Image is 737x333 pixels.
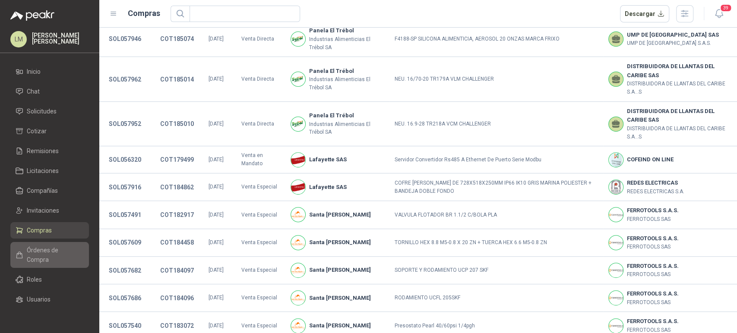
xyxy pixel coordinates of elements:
[209,239,224,245] span: [DATE]
[236,284,285,312] td: Venta Especial
[27,275,42,284] span: Roles
[609,291,623,305] img: Company Logo
[389,284,603,312] td: RODAMIENTO UCFL 205SKF
[27,206,59,215] span: Invitaciones
[209,184,224,190] span: [DATE]
[156,290,198,306] button: COT184096
[104,235,146,250] button: SOL057609
[389,102,603,147] td: NEU. 16.9-28 TR218A VCM CHALLENGER
[236,229,285,257] td: Venta Especial
[10,163,89,179] a: Licitaciones
[27,245,81,264] span: Órdenes de Compra
[10,271,89,288] a: Roles
[291,263,305,277] img: Company Logo
[156,235,198,250] button: COT184458
[627,234,679,243] b: FERROTOOLS S.A.S.
[609,319,623,333] img: Company Logo
[209,212,224,218] span: [DATE]
[309,183,347,192] b: Lafayette SAS
[236,57,285,102] td: Venta Directa
[236,102,285,147] td: Venta Directa
[10,311,89,327] a: Categorías
[627,31,719,39] b: UMP DE [GEOGRAPHIC_DATA] SAS
[291,32,305,46] img: Company Logo
[389,21,603,57] td: F4188-SP SILICONA ALIMENTICIA, AEROSOL 20 ONZAS MARCA FRIXO
[627,289,679,298] b: FERROTOOLS S.A.S.
[291,153,305,167] img: Company Logo
[291,319,305,333] img: Company Logo
[10,31,27,47] div: LM
[291,180,305,194] img: Company Logo
[627,155,674,164] b: COFEIND ON LINE
[209,76,224,82] span: [DATE]
[309,266,371,274] b: Santa [PERSON_NAME]
[104,152,146,167] button: SOL056320
[309,294,371,302] b: Santa [PERSON_NAME]
[609,236,623,250] img: Company Logo
[309,26,384,35] b: Panela El Trébol
[10,182,89,199] a: Compañías
[10,143,89,159] a: Remisiones
[309,120,384,137] p: Industrias Alimenticias El Trébol SA
[10,242,89,268] a: Órdenes de Compra
[627,62,732,80] b: DISTRIBUIDORA DE LLANTAS DEL CARIBE SAS
[627,39,719,47] p: UMP DE [GEOGRAPHIC_DATA] S.A.S.
[627,215,679,223] p: FERROTOOLS SAS
[27,226,52,235] span: Compras
[236,257,285,284] td: Venta Especial
[209,295,224,301] span: [DATE]
[309,238,371,247] b: Santa [PERSON_NAME]
[27,107,57,116] span: Solicitudes
[711,6,727,22] button: 39
[609,180,623,194] img: Company Logo
[156,179,198,195] button: COT184862
[389,57,603,102] td: NEU. 16/70-20 TR179A VLM CHALLENGER
[389,173,603,201] td: COFRE [PERSON_NAME] DE 728X518X250MM IP66 IK10 GRIS MARINA POLIESTER + BANDEJA DOBLE FONDO
[10,222,89,239] a: Compras
[309,111,384,120] b: Panela El Trébol
[209,36,224,42] span: [DATE]
[104,207,146,223] button: SOL057491
[10,202,89,219] a: Invitaciones
[236,21,285,57] td: Venta Directa
[309,35,384,52] p: Industrias Alimenticias El Trébol SA
[10,83,89,100] a: Chat
[128,7,160,19] h1: Compras
[156,207,198,223] button: COT182917
[236,173,285,201] td: Venta Especial
[104,179,146,195] button: SOL057916
[627,188,684,196] p: REDES ELECTRICAS S.A.
[389,229,603,257] td: TORNILLO HEX 8.8 M5-0.8 X 20 ZN + TUERCA HEX 6.6 M5-0.8 ZN
[291,291,305,305] img: Company Logo
[104,290,146,306] button: SOL057686
[209,157,224,163] span: [DATE]
[27,186,58,195] span: Compañías
[389,146,603,173] td: Servidor Convertidor Rs485 A Ethernet De Puerto Serie Modbu
[10,291,89,308] a: Usuarios
[27,166,59,176] span: Licitaciones
[104,72,146,87] button: SOL057962
[32,32,89,44] p: [PERSON_NAME] [PERSON_NAME]
[309,75,384,92] p: Industrias Alimenticias El Trébol SA
[10,103,89,119] a: Solicitudes
[627,298,679,307] p: FERROTOOLS SAS
[309,155,347,164] b: Lafayette SAS
[104,31,146,47] button: SOL057946
[627,206,679,215] b: FERROTOOLS S.A.S.
[627,270,679,279] p: FERROTOOLS SAS
[627,262,679,270] b: FERROTOOLS S.A.S.
[627,243,679,251] p: FERROTOOLS SAS
[720,4,732,12] span: 39
[27,295,51,304] span: Usuarios
[156,263,198,278] button: COT184097
[627,317,679,326] b: FERROTOOLS S.A.S.
[291,207,305,222] img: Company Logo
[309,210,371,219] b: Santa [PERSON_NAME]
[27,146,59,156] span: Remisiones
[389,201,603,229] td: VALVULA FLOTADOR BR 1.1/2 C/BOLA PLA
[627,80,732,96] p: DISTRIBUIDORA DE LLANTAS DEL CARIBE S.A...S
[209,121,224,127] span: [DATE]
[291,236,305,250] img: Company Logo
[156,31,198,47] button: COT185074
[236,146,285,173] td: Venta en Mandato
